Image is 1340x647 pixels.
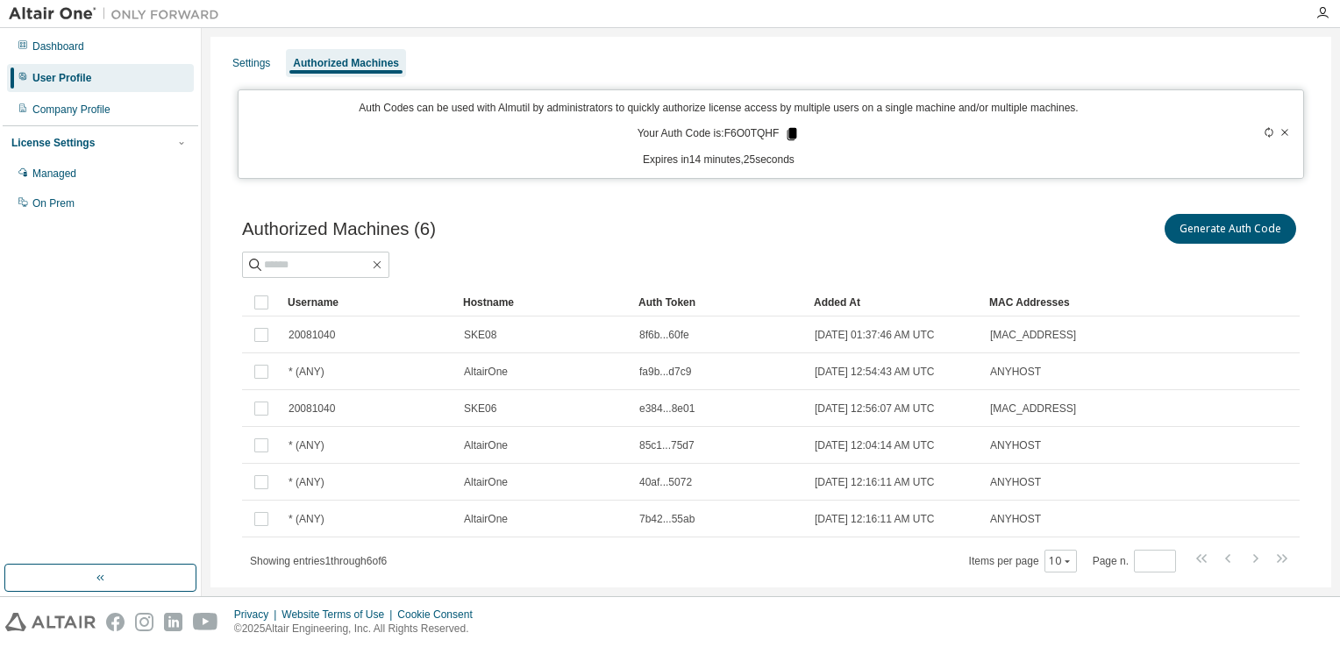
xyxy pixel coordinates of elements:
[815,328,935,342] span: [DATE] 01:37:46 AM UTC
[249,101,1188,116] p: Auth Codes can be used with Almutil by administrators to quickly authorize license access by mult...
[990,365,1041,379] span: ANYHOST
[463,288,624,316] div: Hostname
[32,167,76,181] div: Managed
[234,622,483,636] p: © 2025 Altair Engineering, Inc. All Rights Reserved.
[293,56,399,70] div: Authorized Machines
[250,555,387,567] span: Showing entries 1 through 6 of 6
[464,402,496,416] span: SKE06
[990,475,1041,489] span: ANYHOST
[249,153,1188,167] p: Expires in 14 minutes, 25 seconds
[11,136,95,150] div: License Settings
[234,608,282,622] div: Privacy
[193,613,218,631] img: youtube.svg
[32,103,110,117] div: Company Profile
[639,365,691,379] span: fa9b...d7c9
[990,512,1041,526] span: ANYHOST
[815,402,935,416] span: [DATE] 12:56:07 AM UTC
[815,475,935,489] span: [DATE] 12:16:11 AM UTC
[397,608,482,622] div: Cookie Consent
[464,512,508,526] span: AltairOne
[1049,554,1073,568] button: 10
[288,288,449,316] div: Username
[639,475,692,489] span: 40af...5072
[1093,550,1176,572] span: Page n.
[289,328,335,342] span: 20081040
[815,365,935,379] span: [DATE] 12:54:43 AM UTC
[639,438,695,452] span: 85c1...75d7
[32,39,84,53] div: Dashboard
[464,328,496,342] span: SKE08
[232,56,270,70] div: Settings
[639,328,689,342] span: 8f6b...60fe
[464,475,508,489] span: AltairOne
[990,402,1076,416] span: [MAC_ADDRESS]
[289,438,324,452] span: * (ANY)
[815,438,935,452] span: [DATE] 12:04:14 AM UTC
[639,512,695,526] span: 7b42...55ab
[814,288,975,316] div: Added At
[135,613,153,631] img: instagram.svg
[289,512,324,526] span: * (ANY)
[289,475,324,489] span: * (ANY)
[289,365,324,379] span: * (ANY)
[464,365,508,379] span: AltairOne
[32,196,75,210] div: On Prem
[282,608,397,622] div: Website Terms of Use
[106,613,125,631] img: facebook.svg
[989,288,1107,316] div: MAC Addresses
[639,402,695,416] span: e384...8e01
[32,71,91,85] div: User Profile
[638,126,801,142] p: Your Auth Code is: F6O0TQHF
[990,438,1041,452] span: ANYHOST
[164,613,182,631] img: linkedin.svg
[990,328,1076,342] span: [MAC_ADDRESS]
[1165,214,1296,244] button: Generate Auth Code
[969,550,1077,572] span: Items per page
[5,613,96,631] img: altair_logo.svg
[638,288,800,316] div: Auth Token
[289,402,335,416] span: 20081040
[9,5,228,23] img: Altair One
[242,219,436,239] span: Authorized Machines (6)
[815,512,935,526] span: [DATE] 12:16:11 AM UTC
[464,438,508,452] span: AltairOne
